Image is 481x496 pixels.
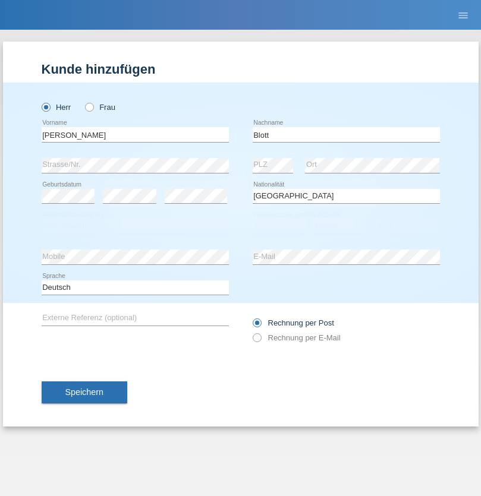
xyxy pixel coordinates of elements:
[85,103,93,110] input: Frau
[65,387,103,397] span: Speichern
[42,103,71,112] label: Herr
[253,333,341,342] label: Rechnung per E-Mail
[85,103,115,112] label: Frau
[42,381,127,404] button: Speichern
[457,10,469,21] i: menu
[42,103,49,110] input: Herr
[253,333,260,348] input: Rechnung per E-Mail
[253,318,260,333] input: Rechnung per Post
[451,11,475,18] a: menu
[253,318,334,327] label: Rechnung per Post
[42,62,440,77] h1: Kunde hinzufügen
